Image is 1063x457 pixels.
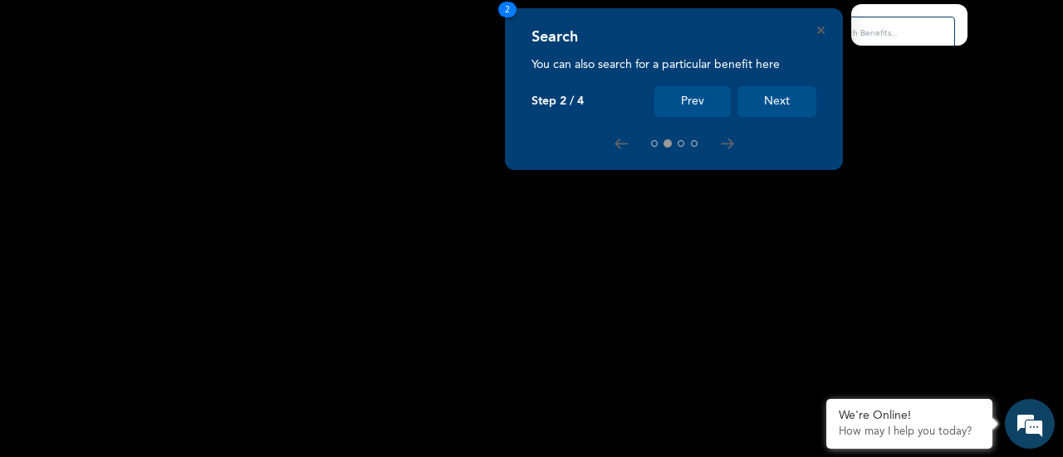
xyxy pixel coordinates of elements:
[531,95,584,109] p: Step 2 / 4
[839,425,980,439] p: How may I help you today?
[839,409,980,423] div: We're Online!
[822,17,955,50] input: Search Benefits...
[737,86,816,117] button: Next
[531,56,816,73] p: You can also search for a particular benefit here
[531,28,578,46] h4: Search
[654,86,731,117] button: Prev
[817,27,825,34] button: Close
[498,2,517,17] span: 2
